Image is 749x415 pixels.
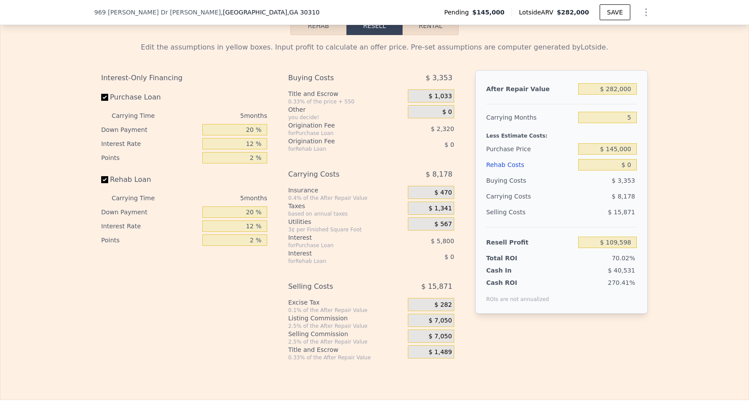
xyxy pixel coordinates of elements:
div: Down Payment [101,205,199,219]
div: 0.33% of the price + 550 [288,98,404,105]
div: 3¢ per Finished Square Foot [288,226,404,233]
div: Cash In [486,266,541,275]
div: for Purchase Loan [288,130,386,137]
div: Utilities [288,217,404,226]
span: $ 15,871 [608,209,635,216]
div: Title and Escrow [288,89,404,98]
button: Rental [403,17,459,35]
div: Other [288,105,404,114]
div: 5 months [172,191,267,205]
div: Selling Commission [288,330,404,338]
span: 270.41% [608,279,635,286]
div: based on annual taxes [288,210,404,217]
div: Title and Escrow [288,345,404,354]
div: Down Payment [101,123,199,137]
div: Insurance [288,186,404,195]
input: Rehab Loan [101,176,108,183]
div: Interest [288,249,386,258]
div: Edit the assumptions in yellow boxes. Input profit to calculate an offer price. Pre-set assumptio... [101,42,648,53]
div: Points [101,233,199,247]
div: Rehab Costs [486,157,575,173]
span: $ 15,871 [421,279,452,294]
div: Carrying Costs [486,188,541,204]
div: for Purchase Loan [288,242,386,249]
div: Total ROI [486,254,541,262]
span: , [GEOGRAPHIC_DATA] [221,8,320,17]
div: 0.4% of the After Repair Value [288,195,404,202]
div: After Repair Value [486,81,575,97]
span: $ 3,353 [426,70,452,86]
div: Carrying Time [112,191,169,205]
button: Show Options [637,4,655,21]
div: Listing Commission [288,314,404,323]
div: ROIs are not annualized [486,287,549,303]
div: Selling Costs [288,279,386,294]
span: $ 8,178 [426,167,452,182]
span: $ 0 [445,141,454,148]
div: Purchase Price [486,141,575,157]
span: $ 40,531 [608,267,635,274]
div: for Rehab Loan [288,145,386,153]
span: $ 8,178 [612,193,635,200]
div: Interest Rate [101,137,199,151]
span: , GA 30310 [287,9,320,16]
button: SAVE [600,4,630,20]
span: $ 2,320 [431,125,454,132]
span: $ 1,489 [428,348,452,356]
div: 0.1% of the After Repair Value [288,307,404,314]
span: Pending [444,8,472,17]
span: $ 3,353 [612,177,635,184]
div: Carrying Time [112,109,169,123]
div: Taxes [288,202,404,210]
input: Purchase Loan [101,94,108,101]
span: $ 1,033 [428,92,452,100]
div: Buying Costs [486,173,575,188]
div: Less Estimate Costs: [486,125,637,141]
span: $282,000 [557,9,589,16]
div: 2.5% of the After Repair Value [288,338,404,345]
span: $ 0 [442,108,452,116]
div: for Rehab Loan [288,258,386,265]
div: Origination Fee [288,137,386,145]
div: Origination Fee [288,121,386,130]
div: Interest-Only Financing [101,70,267,86]
span: $ 7,050 [428,333,452,341]
label: Rehab Loan [101,172,199,188]
div: Points [101,151,199,165]
div: Buying Costs [288,70,386,86]
label: Purchase Loan [101,89,199,105]
span: $ 282 [435,301,452,309]
div: Interest [288,233,386,242]
div: 2.5% of the After Repair Value [288,323,404,330]
div: 5 months [172,109,267,123]
span: $ 567 [435,220,452,228]
span: 969 [PERSON_NAME] Dr [PERSON_NAME] [94,8,221,17]
span: Lotside ARV [519,8,557,17]
div: Carrying Months [486,110,575,125]
div: Carrying Costs [288,167,386,182]
div: Cash ROI [486,278,549,287]
span: $ 0 [445,253,454,260]
div: 0.33% of the After Repair Value [288,354,404,361]
span: $ 470 [435,189,452,197]
div: Interest Rate [101,219,199,233]
span: 70.02% [612,255,635,262]
div: you decide! [288,114,404,121]
button: Rehab [290,17,346,35]
div: Resell Profit [486,234,575,250]
div: Selling Costs [486,204,575,220]
button: Resell [346,17,403,35]
span: $ 1,341 [428,205,452,213]
span: $ 7,050 [428,317,452,325]
span: $145,000 [472,8,505,17]
span: $ 5,800 [431,238,454,245]
div: Excise Tax [288,298,404,307]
